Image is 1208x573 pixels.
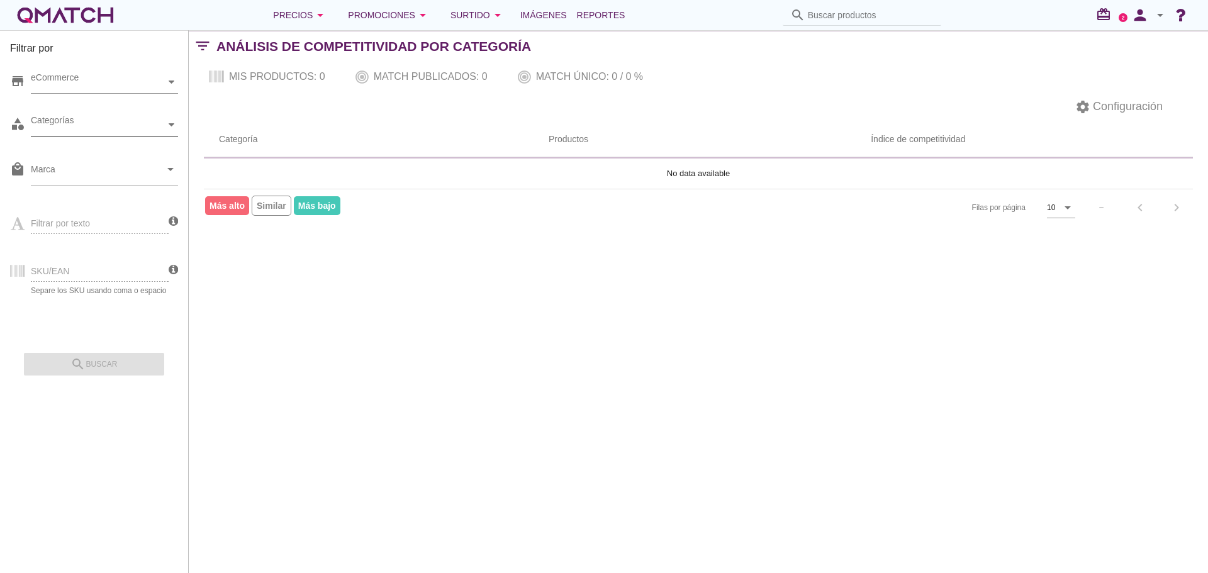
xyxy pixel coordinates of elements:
[10,41,178,61] h3: Filtrar por
[1119,13,1127,22] a: 2
[515,3,572,28] a: Imágenes
[490,8,505,23] i: arrow_drop_down
[15,3,116,28] a: white-qmatch-logo
[440,3,515,28] button: Surtido
[1065,96,1173,118] button: Configuración
[534,122,644,157] th: Productos: Not sorted.
[450,8,505,23] div: Surtido
[1099,202,1104,213] div: –
[10,74,25,89] i: store
[846,189,1076,226] div: Filas por página
[644,122,1193,157] th: Índice de competitividad: Not sorted.
[1075,99,1090,114] i: settings
[204,122,534,157] th: Categoría: Not sorted.
[10,162,25,177] i: local_mall
[216,36,531,57] h2: Análisis de competitividad por Categoría
[577,8,625,23] span: Reportes
[1096,7,1116,22] i: redeem
[10,116,25,131] i: category
[572,3,630,28] a: Reportes
[520,8,567,23] span: Imágenes
[415,8,430,23] i: arrow_drop_down
[205,196,249,215] span: Más alto
[1153,8,1168,23] i: arrow_drop_down
[313,8,328,23] i: arrow_drop_down
[273,8,328,23] div: Precios
[189,46,216,47] i: filter_list
[348,8,430,23] div: Promociones
[808,5,934,25] input: Buscar productos
[1127,6,1153,24] i: person
[252,196,291,216] span: Similar
[263,3,338,28] button: Precios
[163,162,178,177] i: arrow_drop_down
[1047,202,1055,213] div: 10
[204,159,1193,189] td: No data available
[790,8,805,23] i: search
[294,196,340,215] span: Más bajo
[338,3,440,28] button: Promociones
[1090,98,1163,115] span: Configuración
[1122,14,1125,20] text: 2
[1060,200,1075,215] i: arrow_drop_down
